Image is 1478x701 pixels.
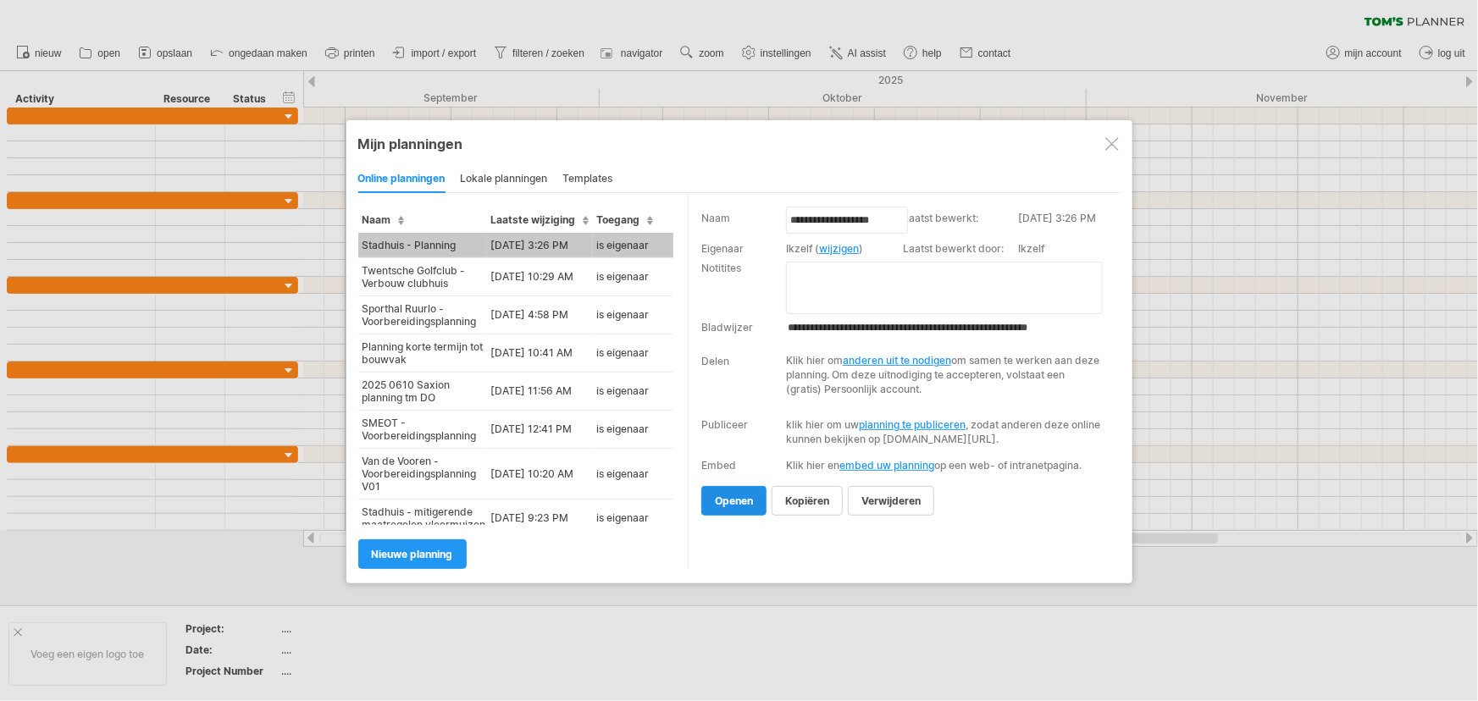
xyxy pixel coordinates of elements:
[358,295,487,334] td: Sporthal Ruurlo - Voorbereidingsplanning
[372,548,453,560] span: Nieuwe planning
[701,459,736,472] div: Embed
[593,334,673,372] td: is eigenaar
[903,210,1018,240] td: Laatst bewerkt:
[786,417,1109,446] div: klik hier om uw , zodat anderen deze online kunnen bekijken op [DOMAIN_NAME][URL].
[701,210,786,240] td: Naam
[715,494,753,507] span: openen
[358,334,487,372] td: Planning korte termijn tot bouwvak
[358,372,487,410] td: 2025 0610 Saxion planning tm DO
[593,410,673,448] td: is eigenaar
[593,257,673,295] td: is eigenaar
[701,355,729,367] div: Delen
[358,410,487,448] td: SMEOT - Voorbereidingsplanning
[701,486,767,516] a: openen
[593,372,673,410] td: is eigenaar
[358,448,487,499] td: Van de Vooren - Voorbereidingsplanning V01
[701,316,786,337] td: Bladwijzer
[859,418,966,431] a: planning te publiceren
[786,242,894,255] div: Ikzelf ( )
[819,242,859,255] a: wijzigen
[487,257,593,295] td: [DATE] 10:29 AM
[839,459,934,472] a: embed uw planning
[487,334,593,372] td: [DATE] 10:41 AM
[593,295,673,334] td: is eigenaar
[593,233,673,258] td: is eigenaar
[363,213,404,226] span: Naam
[1018,210,1122,240] td: [DATE] 3:26 PM
[786,459,1109,472] div: Klik hier en op een web- of intranetpagina.
[358,257,487,295] td: Twentsche Golfclub - Verbouw clubhuis
[358,233,487,258] td: Stadhuis - Planning
[843,354,951,367] a: anderen uit te nodigen
[701,418,748,431] div: Publiceer
[861,494,921,507] span: verwijderen
[358,539,467,569] a: Nieuwe planning
[593,448,673,499] td: is eigenaar
[358,499,487,537] td: Stadhuis - mitigerende maatregelen vleermuizen
[593,499,673,537] td: is eigenaar
[491,213,589,226] span: Laatste wijziging
[563,166,613,193] div: templates
[597,213,653,226] span: Toegang
[1018,240,1122,260] td: Ikzelf
[785,494,829,507] span: kopiëren
[487,448,593,499] td: [DATE] 10:20 AM
[701,240,786,260] td: Eigenaar
[487,499,593,537] td: [DATE] 9:23 PM
[772,486,843,516] a: kopiëren
[903,240,1018,260] td: Laatst bewerkt door:
[487,372,593,410] td: [DATE] 11:56 AM
[487,295,593,334] td: [DATE] 4:58 PM
[487,233,593,258] td: [DATE] 3:26 PM
[461,166,548,193] div: lokale planningen
[358,166,446,193] div: online planningen
[786,353,1099,396] div: Klik hier om om samen te werken aan deze planning. Om deze uitnodiging te accepteren, volstaat ee...
[358,135,1121,152] div: Mijn planningen
[701,260,786,317] td: Notitites
[487,410,593,448] td: [DATE] 12:41 PM
[848,486,934,516] a: verwijderen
